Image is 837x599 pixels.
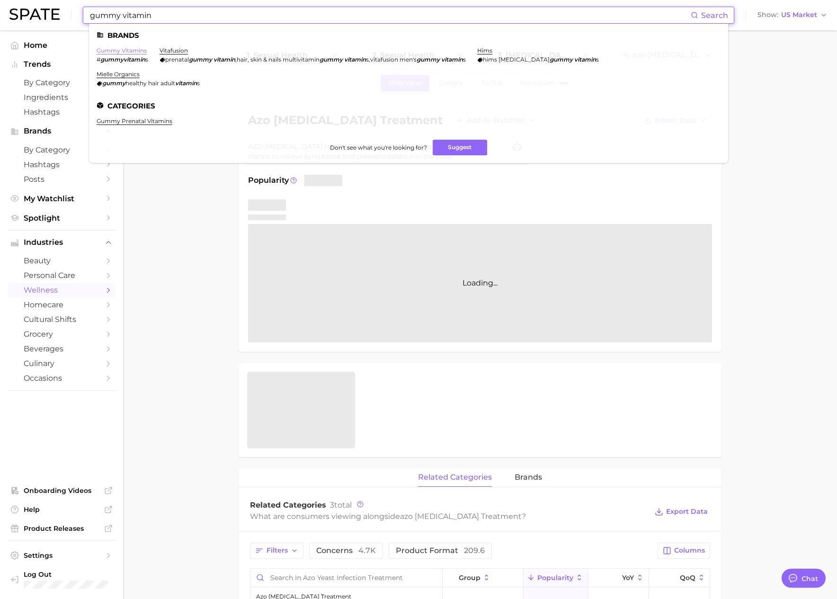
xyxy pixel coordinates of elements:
[574,56,596,63] em: vitamin
[459,574,481,581] span: group
[8,297,116,312] a: homecare
[464,546,485,555] span: 209.6
[8,567,116,591] a: Log out. Currently logged in with e-mail yumi.toki@spate.nyc.
[267,546,288,554] span: Filters
[8,191,116,206] a: My Watchlist
[8,283,116,297] a: wellness
[97,56,100,63] span: #
[8,312,116,327] a: cultural shifts
[330,501,334,510] span: 3
[8,341,116,356] a: beverages
[24,238,99,247] span: Industries
[8,75,116,90] a: by Category
[8,143,116,157] a: by Category
[24,486,99,495] span: Onboarding Videos
[97,102,721,110] li: Categories
[125,80,175,87] span: healthy hair adult
[189,56,212,63] em: gummy
[8,356,116,371] a: culinary
[24,160,99,169] span: Hashtags
[145,56,148,63] span: s
[483,56,550,63] span: hims [MEDICAL_DATA]
[537,574,573,581] span: Popularity
[8,105,116,119] a: Hashtags
[358,546,376,555] span: 4.7k
[24,300,99,309] span: homecare
[24,194,99,203] span: My Watchlist
[433,140,487,155] button: Suggest
[24,570,108,579] span: Log Out
[701,11,728,20] span: Search
[24,315,99,324] span: cultural shifts
[8,157,116,172] a: Hashtags
[24,78,99,87] span: by Category
[9,9,60,20] img: SPATE
[622,574,634,581] span: YoY
[781,12,817,18] span: US Market
[443,569,523,587] button: group
[550,56,573,63] em: gummy
[237,56,320,63] span: hair, skin & nails multivitamin
[8,172,116,187] a: Posts
[24,214,99,223] span: Spotlight
[366,56,369,63] span: s
[24,175,99,184] span: Posts
[8,483,116,498] a: Onboarding Videos
[400,512,522,521] span: azo [MEDICAL_DATA] treatment
[24,41,99,50] span: Home
[24,60,99,69] span: Trends
[588,569,649,587] button: YoY
[344,56,366,63] em: vitamin
[396,547,485,554] span: product format
[250,543,303,559] button: Filters
[316,547,376,554] span: concerns
[755,9,830,21] button: ShowUS Market
[175,80,197,87] em: vitamin
[524,569,588,587] button: Popularity
[330,144,427,151] span: Don't see what you're looking for?
[100,56,145,63] em: gummyvitamin
[8,327,116,341] a: grocery
[24,330,99,339] span: grocery
[649,569,710,587] button: QoQ
[8,38,116,53] a: Home
[89,7,691,23] input: Search here for a brand, industry, or ingredient
[8,253,116,268] a: beauty
[463,56,466,63] span: s
[24,505,99,514] span: Help
[24,344,99,353] span: beverages
[515,473,542,482] span: brands
[97,71,140,78] a: mielle organics
[8,548,116,563] a: Settings
[8,211,116,225] a: Spotlight
[197,80,200,87] span: s
[674,546,705,554] span: Columns
[97,117,172,125] a: gummy prenatal vitamins
[8,268,116,283] a: personal care
[441,56,463,63] em: vitamin
[8,235,116,250] button: Industries
[8,521,116,536] a: Product Releases
[24,359,99,368] span: culinary
[24,93,99,102] span: Ingredients
[165,56,189,63] span: prenatal
[8,57,116,72] button: Trends
[24,374,99,383] span: occasions
[417,56,440,63] em: gummy
[370,56,417,63] span: vitafusion men's
[24,524,99,533] span: Product Releases
[248,175,289,186] span: Popularity
[8,90,116,105] a: Ingredients
[24,127,99,135] span: Brands
[24,107,99,116] span: Hashtags
[418,473,492,482] span: related categories
[160,56,466,63] div: , ,
[680,574,695,581] span: QoQ
[214,56,235,63] em: vitamin
[596,56,599,63] span: s
[8,124,116,138] button: Brands
[97,31,721,39] li: Brands
[477,47,492,54] a: hims
[250,569,442,587] input: Search in azo yeast infection treatment
[658,543,710,559] button: Columns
